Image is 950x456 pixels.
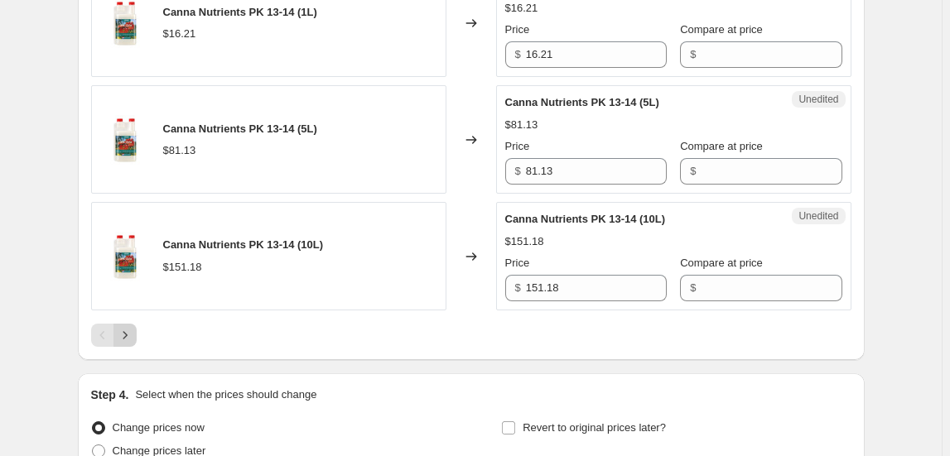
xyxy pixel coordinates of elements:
[100,115,150,165] img: canna-pk-1-liter_80x.jpg
[163,26,196,42] div: $16.21
[798,93,838,106] span: Unedited
[100,232,150,281] img: canna-pk-1-liter_80x.jpg
[690,281,696,294] span: $
[680,257,763,269] span: Compare at price
[680,23,763,36] span: Compare at price
[515,281,521,294] span: $
[680,140,763,152] span: Compare at price
[505,257,530,269] span: Price
[523,421,666,434] span: Revert to original prices later?
[91,324,137,347] nav: Pagination
[113,324,137,347] button: Next
[505,140,530,152] span: Price
[515,165,521,177] span: $
[505,23,530,36] span: Price
[163,259,202,276] div: $151.18
[798,209,838,223] span: Unedited
[163,6,317,18] span: Canna Nutrients PK 13-14 (1L)
[505,96,659,108] span: Canna Nutrients PK 13-14 (5L)
[135,386,316,403] p: Select when the prices should change
[163,238,324,251] span: Canna Nutrients PK 13-14 (10L)
[505,117,538,133] div: $81.13
[163,122,317,135] span: Canna Nutrients PK 13-14 (5L)
[91,386,129,403] h2: Step 4.
[690,165,696,177] span: $
[113,421,205,434] span: Change prices now
[690,48,696,60] span: $
[505,213,666,225] span: Canna Nutrients PK 13-14 (10L)
[515,48,521,60] span: $
[163,142,196,159] div: $81.13
[505,233,544,250] div: $151.18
